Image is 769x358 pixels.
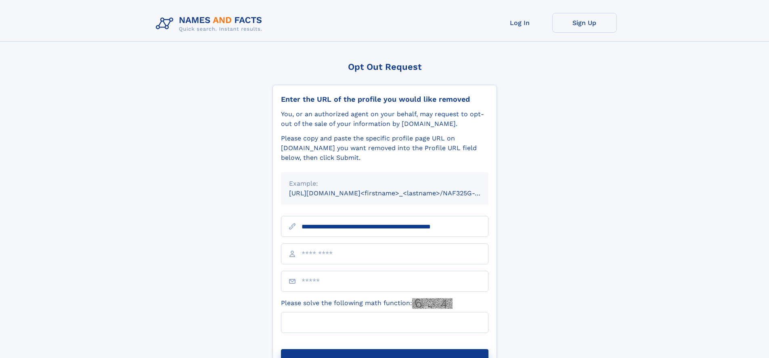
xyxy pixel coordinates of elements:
[552,13,617,33] a: Sign Up
[272,62,497,72] div: Opt Out Request
[281,298,453,309] label: Please solve the following math function:
[289,189,504,197] small: [URL][DOMAIN_NAME]<firstname>_<lastname>/NAF325G-xxxxxxxx
[153,13,269,35] img: Logo Names and Facts
[289,179,480,188] div: Example:
[281,95,488,104] div: Enter the URL of the profile you would like removed
[281,109,488,129] div: You, or an authorized agent on your behalf, may request to opt-out of the sale of your informatio...
[281,134,488,163] div: Please copy and paste the specific profile page URL on [DOMAIN_NAME] you want removed into the Pr...
[488,13,552,33] a: Log In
